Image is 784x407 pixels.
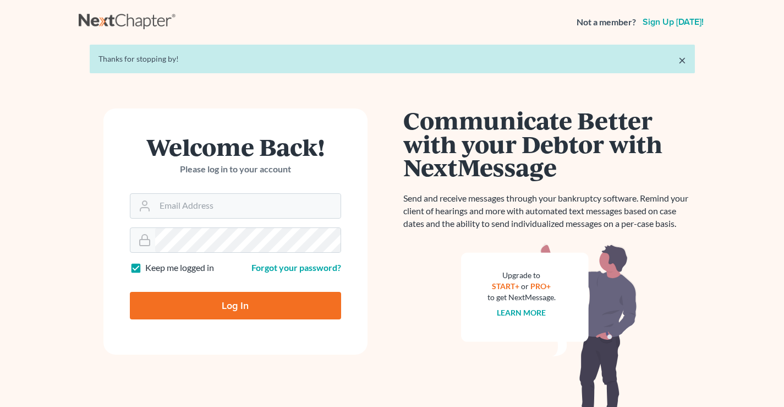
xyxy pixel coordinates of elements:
input: Email Address [155,194,341,218]
p: Please log in to your account [130,163,341,176]
span: or [521,281,529,291]
strong: Not a member? [577,16,636,29]
div: Thanks for stopping by! [98,53,686,64]
h1: Welcome Back! [130,135,341,159]
div: to get NextMessage. [487,292,556,303]
div: Upgrade to [487,270,556,281]
p: Send and receive messages through your bankruptcy software. Remind your client of hearings and mo... [403,192,695,230]
a: PRO+ [530,281,551,291]
a: Learn more [497,308,546,317]
a: Forgot your password? [251,262,341,273]
a: Sign up [DATE]! [640,18,706,26]
a: × [678,53,686,67]
h1: Communicate Better with your Debtor with NextMessage [403,108,695,179]
a: START+ [492,281,519,291]
label: Keep me logged in [145,262,214,274]
input: Log In [130,292,341,319]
